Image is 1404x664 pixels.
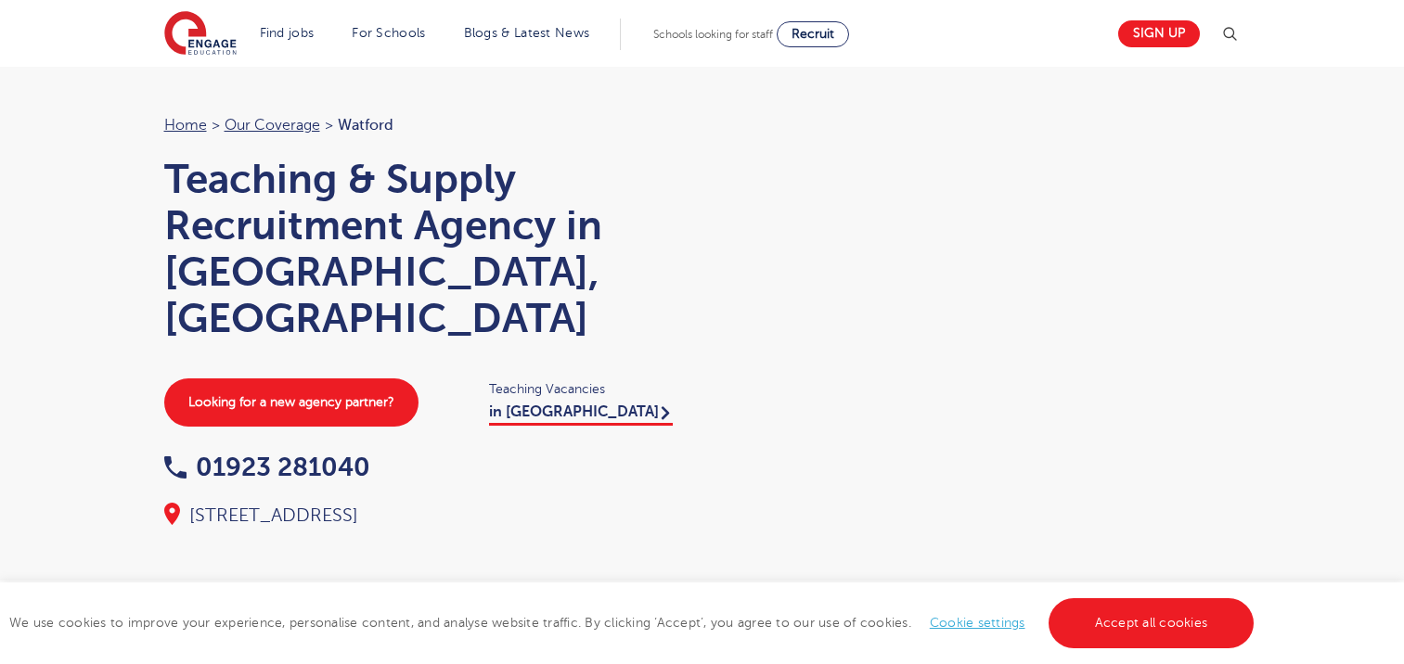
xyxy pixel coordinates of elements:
[164,117,207,134] a: Home
[930,616,1025,630] a: Cookie settings
[338,117,393,134] span: Watford
[653,28,773,41] span: Schools looking for staff
[164,378,419,427] a: Looking for a new agency partner?
[9,616,1258,630] span: We use cookies to improve your experience, personalise content, and analyse website traffic. By c...
[260,26,315,40] a: Find jobs
[792,27,834,41] span: Recruit
[1118,20,1200,47] a: Sign up
[325,117,333,134] span: >
[164,503,684,529] div: [STREET_ADDRESS]
[1049,598,1255,648] a: Accept all cookies
[352,26,425,40] a: For Schools
[212,117,220,134] span: >
[464,26,590,40] a: Blogs & Latest News
[225,117,320,134] a: Our coverage
[489,378,684,400] span: Teaching Vacancies
[164,453,370,481] a: 01923 281040
[164,11,237,57] img: Engage Education
[164,156,684,341] h1: Teaching & Supply Recruitment Agency in [GEOGRAPHIC_DATA], [GEOGRAPHIC_DATA]
[489,403,673,426] a: in [GEOGRAPHIC_DATA]
[777,21,849,47] a: Recruit
[164,113,684,137] nav: breadcrumb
